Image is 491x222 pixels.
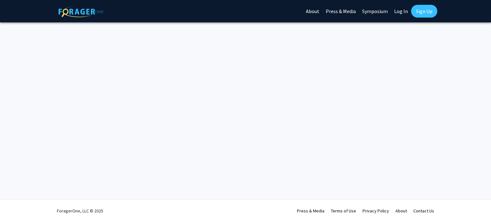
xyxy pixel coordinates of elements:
[411,5,437,18] a: Sign Up
[362,208,389,214] a: Privacy Policy
[331,208,356,214] a: Terms of Use
[57,200,103,222] div: ForagerOne, LLC © 2025
[297,208,324,214] a: Press & Media
[58,6,103,17] img: ForagerOne Logo
[413,208,434,214] a: Contact Us
[395,208,407,214] a: About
